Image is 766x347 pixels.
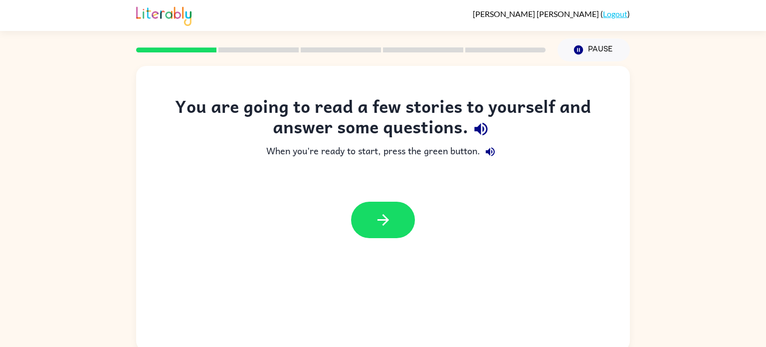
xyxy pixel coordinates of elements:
[473,9,600,18] span: [PERSON_NAME] [PERSON_NAME]
[156,96,610,142] div: You are going to read a few stories to yourself and answer some questions.
[603,9,627,18] a: Logout
[558,38,630,61] button: Pause
[156,142,610,162] div: When you're ready to start, press the green button.
[473,9,630,18] div: ( )
[136,4,191,26] img: Literably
